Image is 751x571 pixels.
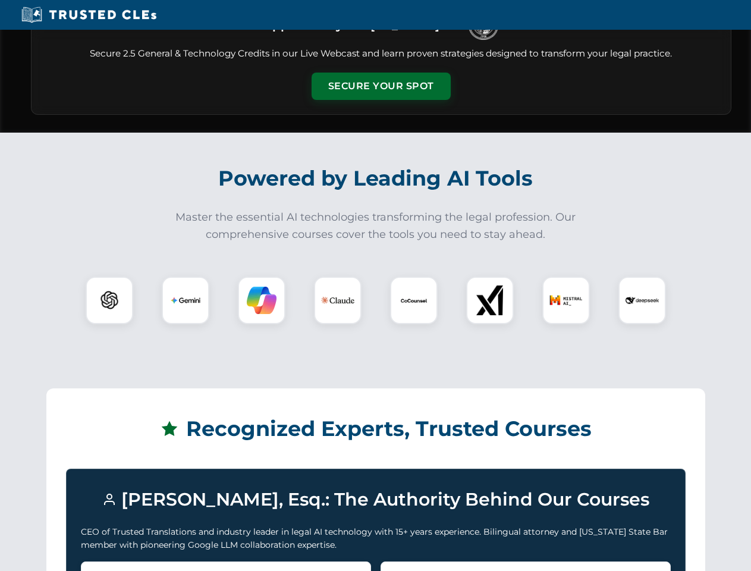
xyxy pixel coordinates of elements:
[399,285,429,315] img: CoCounsel Logo
[168,209,584,243] p: Master the essential AI technologies transforming the legal profession. Our comprehensive courses...
[171,285,200,315] img: Gemini Logo
[162,277,209,324] div: Gemini
[314,277,362,324] div: Claude
[312,73,451,100] button: Secure Your Spot
[46,47,717,61] p: Secure 2.5 General & Technology Credits in our Live Webcast and learn proven strategies designed ...
[46,158,705,199] h2: Powered by Leading AI Tools
[626,284,659,317] img: DeepSeek Logo
[549,284,583,317] img: Mistral AI Logo
[18,6,160,24] img: Trusted CLEs
[66,408,686,450] h2: Recognized Experts, Trusted Courses
[81,484,671,516] h3: [PERSON_NAME], Esq.: The Authority Behind Our Courses
[618,277,666,324] div: DeepSeek
[466,277,514,324] div: xAI
[542,277,590,324] div: Mistral AI
[390,277,438,324] div: CoCounsel
[81,525,671,552] p: CEO of Trusted Translations and industry leader in legal AI technology with 15+ years experience....
[247,285,276,315] img: Copilot Logo
[86,277,133,324] div: ChatGPT
[238,277,285,324] div: Copilot
[92,283,127,318] img: ChatGPT Logo
[475,285,505,315] img: xAI Logo
[321,284,354,317] img: Claude Logo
